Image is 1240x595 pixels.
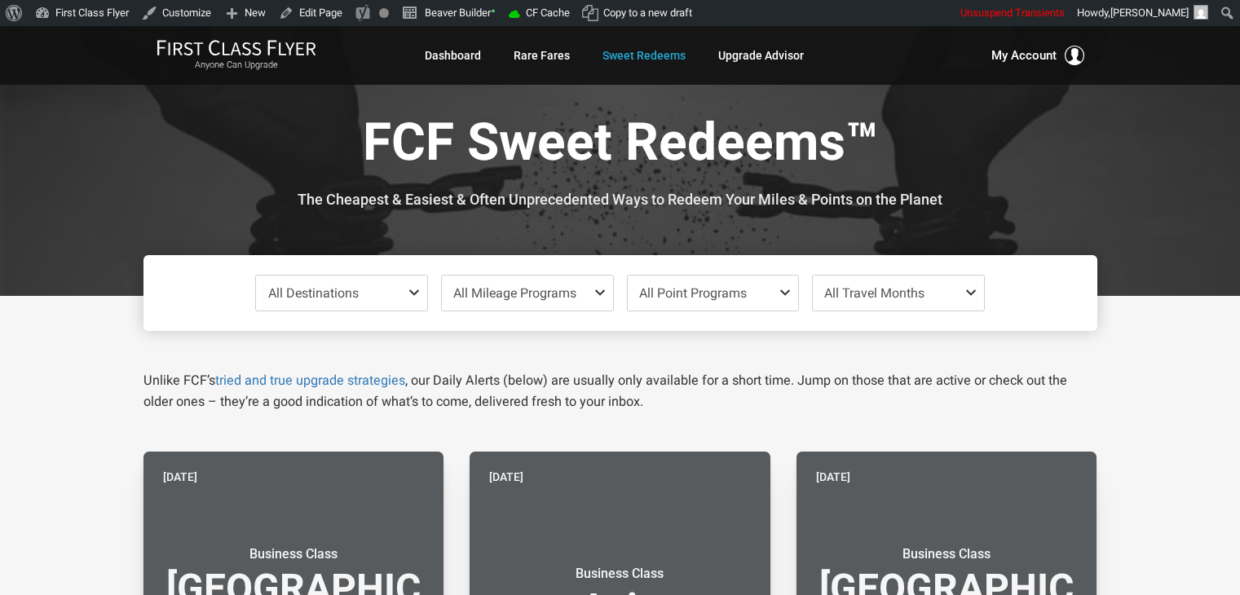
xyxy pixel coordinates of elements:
[824,285,924,301] span: All Travel Months
[157,39,316,72] a: First Class FlyerAnyone Can Upgrade
[991,46,1084,65] button: My Account
[268,285,359,301] span: All Destinations
[143,370,1097,412] p: Unlike FCF’s , our Daily Alerts (below) are usually only available for a short time. Jump on thos...
[192,546,395,562] small: Business Class
[157,59,316,71] small: Anyone Can Upgrade
[425,41,481,70] a: Dashboard
[489,468,523,486] time: [DATE]
[157,39,316,56] img: First Class Flyer
[163,468,197,486] time: [DATE]
[491,2,496,20] span: •
[960,7,1065,19] span: Unsuspend Transients
[156,114,1085,177] h1: FCF Sweet Redeems™
[156,192,1085,208] h3: The Cheapest & Easiest & Often Unprecedented Ways to Redeem Your Miles & Points on the Planet
[991,46,1057,65] span: My Account
[453,285,576,301] span: All Mileage Programs
[639,285,747,301] span: All Point Programs
[718,41,804,70] a: Upgrade Advisor
[518,566,721,582] small: Business Class
[845,546,1048,562] small: Business Class
[215,372,405,388] a: tried and true upgrade strategies
[816,468,850,486] time: [DATE]
[514,41,570,70] a: Rare Fares
[602,41,686,70] a: Sweet Redeems
[1110,7,1189,19] span: [PERSON_NAME]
